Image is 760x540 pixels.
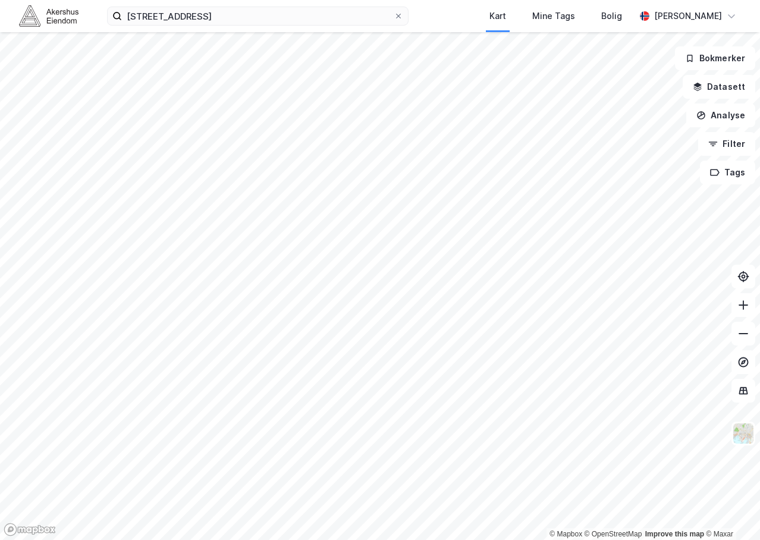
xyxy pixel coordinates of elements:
div: Kart [489,9,506,23]
div: Kontrollprogram for chat [701,483,760,540]
button: Filter [698,132,755,156]
button: Datasett [683,75,755,99]
a: Mapbox homepage [4,523,56,536]
iframe: Chat Widget [701,483,760,540]
button: Analyse [686,103,755,127]
a: Improve this map [645,530,704,538]
div: [PERSON_NAME] [654,9,722,23]
input: Søk på adresse, matrikkel, gårdeiere, leietakere eller personer [122,7,394,25]
button: Bokmerker [675,46,755,70]
div: Bolig [601,9,622,23]
a: Mapbox [549,530,582,538]
img: Z [732,422,755,445]
img: akershus-eiendom-logo.9091f326c980b4bce74ccdd9f866810c.svg [19,5,78,26]
a: OpenStreetMap [585,530,642,538]
div: Mine Tags [532,9,575,23]
button: Tags [700,161,755,184]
